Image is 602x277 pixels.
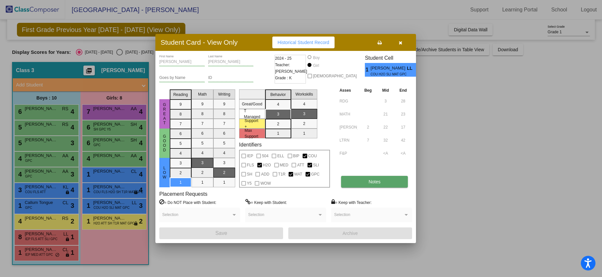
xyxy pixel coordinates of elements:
span: BIP [293,152,299,160]
label: Identifiers [239,142,262,148]
th: Beg [359,87,377,94]
h3: Student Cell [365,55,422,61]
input: assessment [339,122,357,132]
input: goes by name [159,76,205,80]
span: ATT [297,161,304,169]
span: Archive [343,231,358,236]
span: 1 [365,66,370,74]
label: = Do NOT Place with Student: [159,199,216,206]
div: Boy [313,55,320,61]
button: Archive [288,227,412,239]
span: MAT [294,170,302,178]
span: 3 [416,66,422,74]
button: Notes [341,176,408,188]
span: IEP [247,152,253,160]
span: ELL [277,152,284,160]
span: Grade : K [275,75,292,81]
span: COU H2O SLI MAT GPC [371,72,402,77]
span: T1R [278,170,286,178]
span: Good [162,134,167,152]
span: Y5 [247,179,252,187]
span: Low [162,166,167,179]
span: [DEMOGRAPHIC_DATA] [313,72,357,80]
span: FLS [247,161,254,169]
input: assessment [339,96,357,106]
span: ADD [261,170,269,178]
span: WOW [260,179,271,187]
span: SLI [313,161,319,169]
span: Great [162,102,167,125]
button: Save [159,227,283,239]
span: MED [280,161,289,169]
span: 2024 - 25 [275,55,292,62]
div: Girl [313,63,319,69]
span: [PERSON_NAME] [371,65,407,72]
span: H2O [263,161,271,169]
label: Placement Requests [159,191,208,197]
th: Mid [377,87,394,94]
span: Notes [368,179,380,184]
input: assessment [339,148,357,158]
th: End [394,87,412,94]
input: assessment [339,135,357,145]
label: = Keep with Student: [245,199,287,206]
input: assessment [339,109,357,119]
span: GPC [311,170,320,178]
h3: Student Card - View Only [161,38,238,46]
span: Teacher: [PERSON_NAME] [275,62,307,75]
span: Save [215,230,227,236]
th: Asses [338,87,359,94]
span: COU [308,152,317,160]
span: SH [247,170,252,178]
span: Historical Student Record [278,40,329,45]
span: LL [407,65,416,72]
label: = Keep with Teacher: [331,199,372,206]
button: Historical Student Record [272,37,335,48]
span: 504 [262,152,268,160]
